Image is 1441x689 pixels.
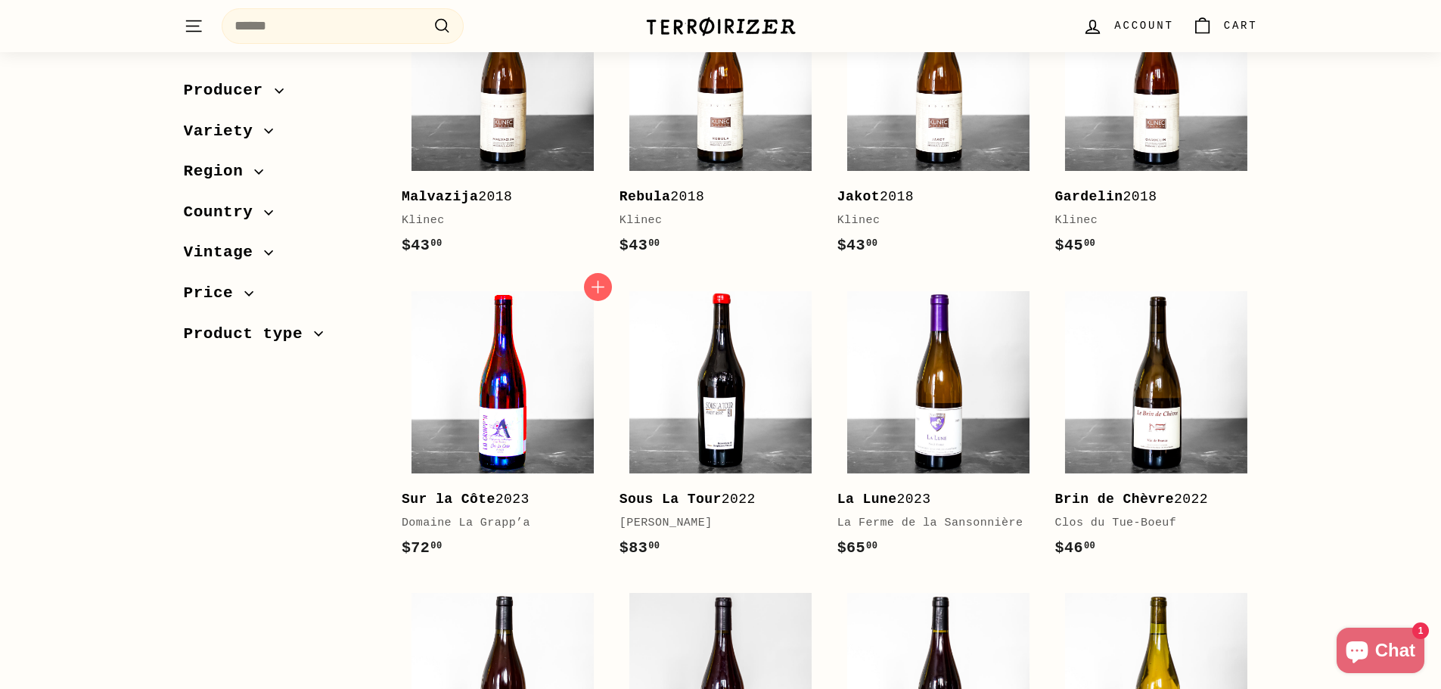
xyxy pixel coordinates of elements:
div: 2018 [620,186,807,208]
sup: 00 [430,541,442,551]
b: Jakot [837,189,880,204]
sup: 00 [648,238,660,249]
button: Variety [184,115,377,156]
span: $83 [620,539,660,557]
b: Malvazija [402,189,478,204]
sup: 00 [1084,238,1095,249]
b: Rebula [620,189,671,204]
button: Producer [184,74,377,115]
div: 2022 [1055,489,1243,511]
div: 2018 [837,186,1025,208]
span: Variety [184,119,265,144]
b: Gardelin [1055,189,1123,204]
div: Klinec [620,212,807,230]
span: Country [184,200,265,225]
button: Region [184,155,377,196]
button: Country [184,196,377,237]
a: Sur la Côte2023Domaine La Grapp’a [402,281,604,575]
button: Product type [184,318,377,358]
span: $43 [837,237,878,254]
div: 2023 [402,489,589,511]
div: 2018 [1055,186,1243,208]
span: Vintage [184,240,265,265]
b: Sous La Tour [620,492,722,507]
sup: 00 [430,238,442,249]
div: Clos du Tue-Boeuf [1055,514,1243,532]
span: Account [1114,17,1173,34]
sup: 00 [866,541,877,551]
button: Vintage [184,236,377,277]
sup: 00 [1084,541,1095,551]
div: Klinec [402,212,589,230]
div: Klinec [837,212,1025,230]
div: 2022 [620,489,807,511]
span: Producer [184,78,275,104]
div: 2018 [402,186,589,208]
span: Product type [184,321,315,347]
a: Cart [1183,4,1267,48]
a: Account [1073,4,1182,48]
span: $65 [837,539,878,557]
b: Brin de Chèvre [1055,492,1175,507]
div: La Ferme de la Sansonnière [837,514,1025,532]
button: Price [184,277,377,318]
sup: 00 [866,238,877,249]
div: Klinec [1055,212,1243,230]
sup: 00 [648,541,660,551]
span: $43 [402,237,443,254]
a: La Lune2023La Ferme de la Sansonnière [837,281,1040,575]
span: $46 [1055,539,1096,557]
a: Sous La Tour2022[PERSON_NAME] [620,281,822,575]
div: 2023 [837,489,1025,511]
span: $45 [1055,237,1096,254]
a: Brin de Chèvre2022Clos du Tue-Boeuf [1055,281,1258,575]
b: La Lune [837,492,897,507]
span: Price [184,281,245,306]
span: $72 [402,539,443,557]
div: [PERSON_NAME] [620,514,807,532]
span: Region [184,159,255,185]
span: $43 [620,237,660,254]
b: Sur la Côte [402,492,495,507]
span: Cart [1224,17,1258,34]
div: Domaine La Grapp’a [402,514,589,532]
inbox-online-store-chat: Shopify online store chat [1332,628,1429,677]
